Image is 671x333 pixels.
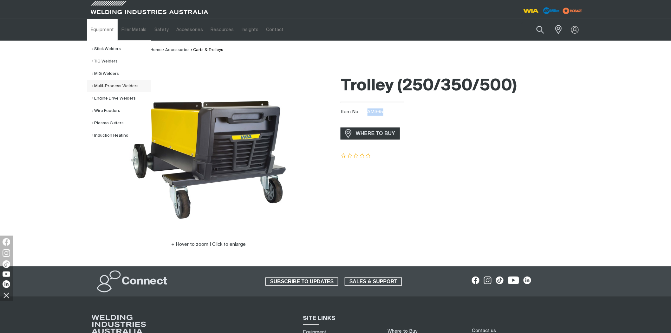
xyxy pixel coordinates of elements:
[3,280,10,288] img: LinkedIn
[522,22,551,37] input: Product name or item number...
[92,92,151,105] a: Engine Drive Welders
[150,48,162,52] a: Home
[92,43,151,55] a: Stick Welders
[193,48,223,52] a: Carts & Trolleys
[341,154,372,158] span: Rating: {0}
[3,260,10,268] img: TikTok
[3,238,10,246] img: Facebook
[129,73,288,231] img: Trolley (250/350/500)
[122,275,167,289] h2: Connect
[262,19,287,41] a: Contact
[1,290,12,301] img: hide socials
[168,241,250,248] button: Hover to zoom | Click to enlarge
[207,19,238,41] a: Resources
[265,277,338,286] a: SUBSCRIBE TO UPDATES
[92,105,151,117] a: Wire Feeders
[368,109,383,114] span: AM365
[87,19,118,41] a: Equipment
[3,271,10,277] img: YouTube
[92,129,151,142] a: Induction Heating
[341,127,400,139] a: WHERE TO BUY
[150,47,223,53] nav: Breadcrumb
[561,6,584,16] img: miller
[87,19,460,41] nav: Main
[352,128,399,139] span: WHERE TO BUY
[173,19,207,41] a: Accessories
[165,48,190,52] a: Accessories
[303,316,336,321] span: SITE LINKS
[3,249,10,257] img: Instagram
[238,19,262,41] a: Insights
[92,55,151,68] a: TIG Welders
[92,117,151,129] a: Plasma Cutters
[92,80,151,92] a: Multi-Process Welders
[530,22,551,37] button: Search products
[341,76,584,96] h1: Trolley (250/350/500)
[345,277,402,286] a: SALES & SUPPORT
[151,19,173,41] a: Safety
[118,19,150,41] a: Filler Metals
[92,68,151,80] a: MIG Welders
[341,108,366,116] span: Item No.
[87,40,151,144] ul: Equipment Submenu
